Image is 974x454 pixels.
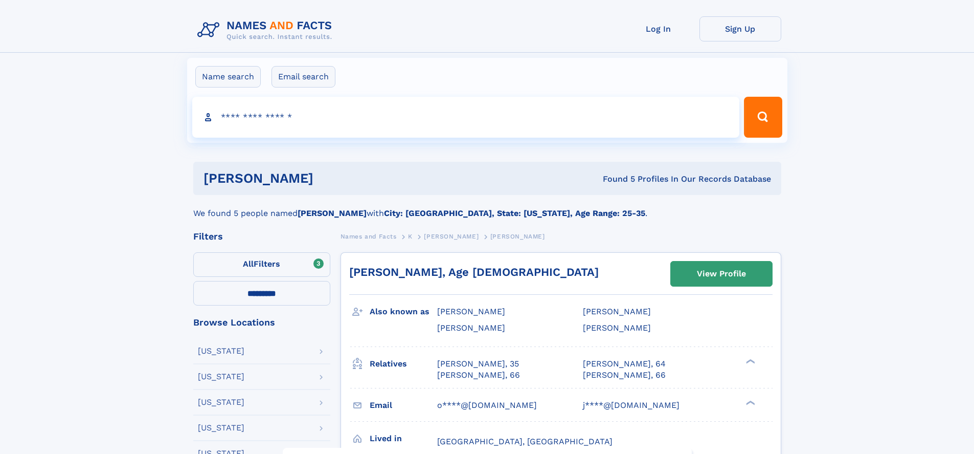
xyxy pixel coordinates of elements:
[437,323,505,333] span: [PERSON_NAME]
[583,323,651,333] span: [PERSON_NAME]
[458,174,771,185] div: Found 5 Profiles In Our Records Database
[198,373,244,381] div: [US_STATE]
[384,208,645,218] b: City: [GEOGRAPHIC_DATA], State: [US_STATE], Age Range: 25-35
[437,370,520,381] a: [PERSON_NAME], 66
[618,16,699,41] a: Log In
[243,259,254,269] span: All
[697,262,746,286] div: View Profile
[424,230,479,243] a: [PERSON_NAME]
[744,97,782,138] button: Search Button
[408,233,413,240] span: K
[193,195,781,220] div: We found 5 people named with .
[743,358,756,364] div: ❯
[193,16,341,44] img: Logo Names and Facts
[583,358,666,370] a: [PERSON_NAME], 64
[437,307,505,316] span: [PERSON_NAME]
[583,307,651,316] span: [PERSON_NAME]
[370,430,437,447] h3: Lived in
[341,230,397,243] a: Names and Facts
[743,399,756,406] div: ❯
[408,230,413,243] a: K
[193,318,330,327] div: Browse Locations
[437,437,613,446] span: [GEOGRAPHIC_DATA], [GEOGRAPHIC_DATA]
[193,232,330,241] div: Filters
[699,16,781,41] a: Sign Up
[437,358,519,370] a: [PERSON_NAME], 35
[203,172,458,185] h1: [PERSON_NAME]
[198,398,244,406] div: [US_STATE]
[370,303,437,320] h3: Also known as
[298,208,367,218] b: [PERSON_NAME]
[490,233,545,240] span: [PERSON_NAME]
[370,397,437,414] h3: Email
[349,266,599,278] a: [PERSON_NAME], Age [DEMOGRAPHIC_DATA]
[193,252,330,277] label: Filters
[583,370,666,381] a: [PERSON_NAME], 66
[370,355,437,373] h3: Relatives
[198,347,244,355] div: [US_STATE]
[424,233,479,240] span: [PERSON_NAME]
[192,97,740,138] input: search input
[271,66,335,88] label: Email search
[195,66,261,88] label: Name search
[198,424,244,432] div: [US_STATE]
[671,262,772,286] a: View Profile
